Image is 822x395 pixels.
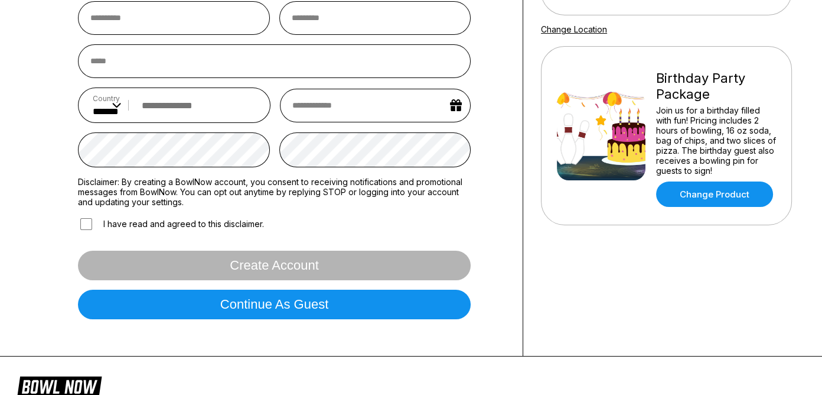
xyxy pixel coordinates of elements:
a: Change Product [656,182,773,207]
a: Change Location [541,24,607,34]
img: Birthday Party Package [557,92,645,180]
label: I have read and agreed to this disclaimer. [78,216,264,232]
div: Join us for a birthday filled with fun! Pricing includes 2 hours of bowling, 16 oz soda, bag of c... [656,105,776,176]
label: Country [93,94,121,103]
label: Disclaimer: By creating a BowlNow account, you consent to receiving notifications and promotional... [78,177,471,207]
button: Continue as guest [78,290,471,319]
input: I have read and agreed to this disclaimer. [80,218,92,230]
div: Birthday Party Package [656,70,776,102]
